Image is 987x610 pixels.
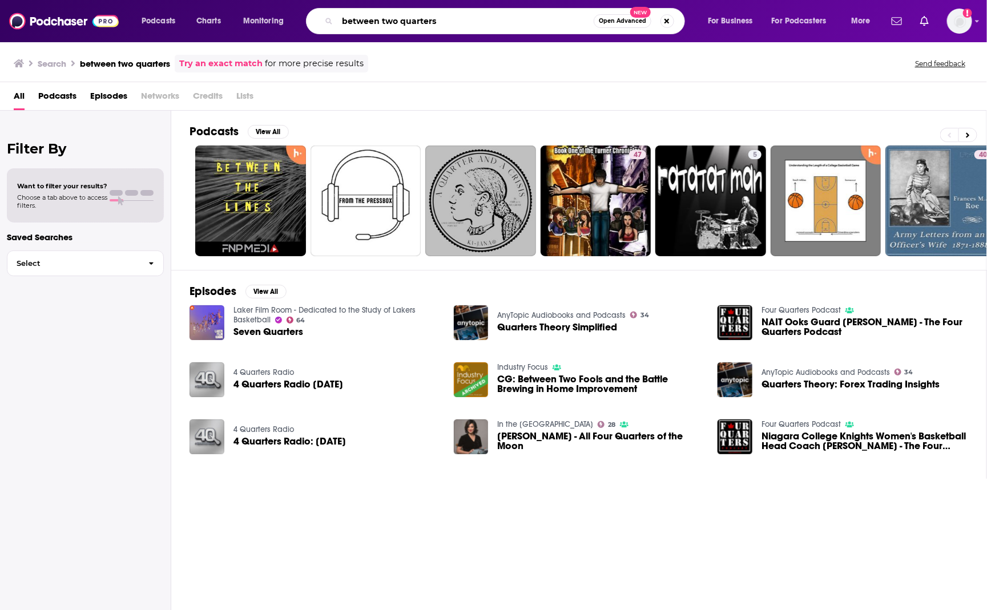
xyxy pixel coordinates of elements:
[190,362,224,397] img: 4 Quarters Radio February 8
[497,374,704,394] a: CG: Between Two Fools and the Battle Brewing in Home Improvement
[179,57,263,70] a: Try an exact match
[7,232,164,243] p: Saved Searches
[190,124,239,139] h2: Podcasts
[90,87,127,110] a: Episodes
[245,285,287,298] button: View All
[497,322,617,332] a: Quarters Theory Simplified
[7,140,164,157] h2: Filter By
[193,87,223,110] span: Credits
[233,437,346,446] a: 4 Quarters Radio: October 28
[134,12,190,30] button: open menu
[233,437,346,446] span: 4 Quarters Radio: [DATE]
[497,419,593,429] a: In the Reading Corner
[762,317,968,337] span: NAIT Ooks Guard [PERSON_NAME] - The Four Quarters Podcast
[640,313,649,318] span: 34
[748,150,762,159] a: 5
[916,11,933,31] a: Show notifications dropdown
[762,379,940,389] a: Quarters Theory: Forex Trading Insights
[764,12,843,30] button: open menu
[634,150,642,161] span: 47
[718,362,752,397] img: Quarters Theory: Forex Trading Insights
[718,305,752,340] a: NAIT Ooks Guard Luka Korosec - The Four Quarters Podcast
[317,8,696,34] div: Search podcasts, credits, & more...
[700,12,767,30] button: open menu
[762,431,968,451] a: Niagara College Knights Women's Basketball Head Coach Chris Rao - The Four Quarters Podcast
[190,305,224,340] img: Seven Quarters
[762,419,841,429] a: Four Quarters Podcast
[947,9,972,34] span: Logged in as abbie.hatfield
[718,419,752,454] img: Niagara College Knights Women's Basketball Head Coach Chris Rao - The Four Quarters Podcast
[189,12,228,30] a: Charts
[599,18,646,24] span: Open Advanced
[38,58,66,69] h3: Search
[141,87,179,110] span: Networks
[895,369,913,375] a: 34
[655,146,766,256] a: 5
[233,425,294,434] a: 4 Quarters Radio
[296,318,305,323] span: 64
[497,310,626,320] a: AnyTopic Audiobooks and Podcasts
[236,87,253,110] span: Lists
[235,12,299,30] button: open menu
[17,193,107,209] span: Choose a tab above to access filters.
[762,305,841,315] a: Four Quarters Podcast
[287,317,305,324] a: 64
[454,419,489,454] img: Shirley Marr - All Four Quarters of the Moon
[608,422,615,427] span: 28
[887,11,907,31] a: Show notifications dropdown
[190,124,289,139] a: PodcastsView All
[905,370,913,375] span: 34
[196,13,221,29] span: Charts
[248,125,289,139] button: View All
[963,9,972,18] svg: Add a profile image
[337,12,594,30] input: Search podcasts, credits, & more...
[598,421,615,428] a: 28
[497,431,704,451] a: Shirley Marr - All Four Quarters of the Moon
[912,59,969,68] button: Send feedback
[947,9,972,34] img: User Profile
[14,87,25,110] a: All
[7,251,164,276] button: Select
[454,362,489,397] img: CG: Between Two Fools and the Battle Brewing in Home Improvement
[190,284,236,298] h2: Episodes
[454,305,489,340] img: Quarters Theory Simplified
[80,58,170,69] h3: between two quarters
[762,367,890,377] a: AnyTopic Audiobooks and Podcasts
[233,305,416,325] a: Laker Film Room - Dedicated to the Study of Lakers Basketball
[233,367,294,377] a: 4 Quarters Radio
[947,9,972,34] button: Show profile menu
[762,317,968,337] a: NAIT Ooks Guard Luka Korosec - The Four Quarters Podcast
[594,14,651,28] button: Open AdvancedNew
[233,379,343,389] span: 4 Quarters Radio [DATE]
[17,182,107,190] span: Want to filter your results?
[233,379,343,389] a: 4 Quarters Radio February 8
[851,13,871,29] span: More
[190,284,287,298] a: EpisodesView All
[629,150,646,159] a: 47
[38,87,76,110] a: Podcasts
[265,57,364,70] span: for more precise results
[497,431,704,451] span: [PERSON_NAME] - All Four Quarters of the Moon
[979,150,987,161] span: 40
[190,419,224,454] img: 4 Quarters Radio: October 28
[762,431,968,451] span: Niagara College Knights Women's Basketball Head Coach [PERSON_NAME] - The Four Quarters Podcast
[142,13,175,29] span: Podcasts
[753,150,757,161] span: 5
[9,10,119,32] img: Podchaser - Follow, Share and Rate Podcasts
[233,327,303,337] span: Seven Quarters
[708,13,753,29] span: For Business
